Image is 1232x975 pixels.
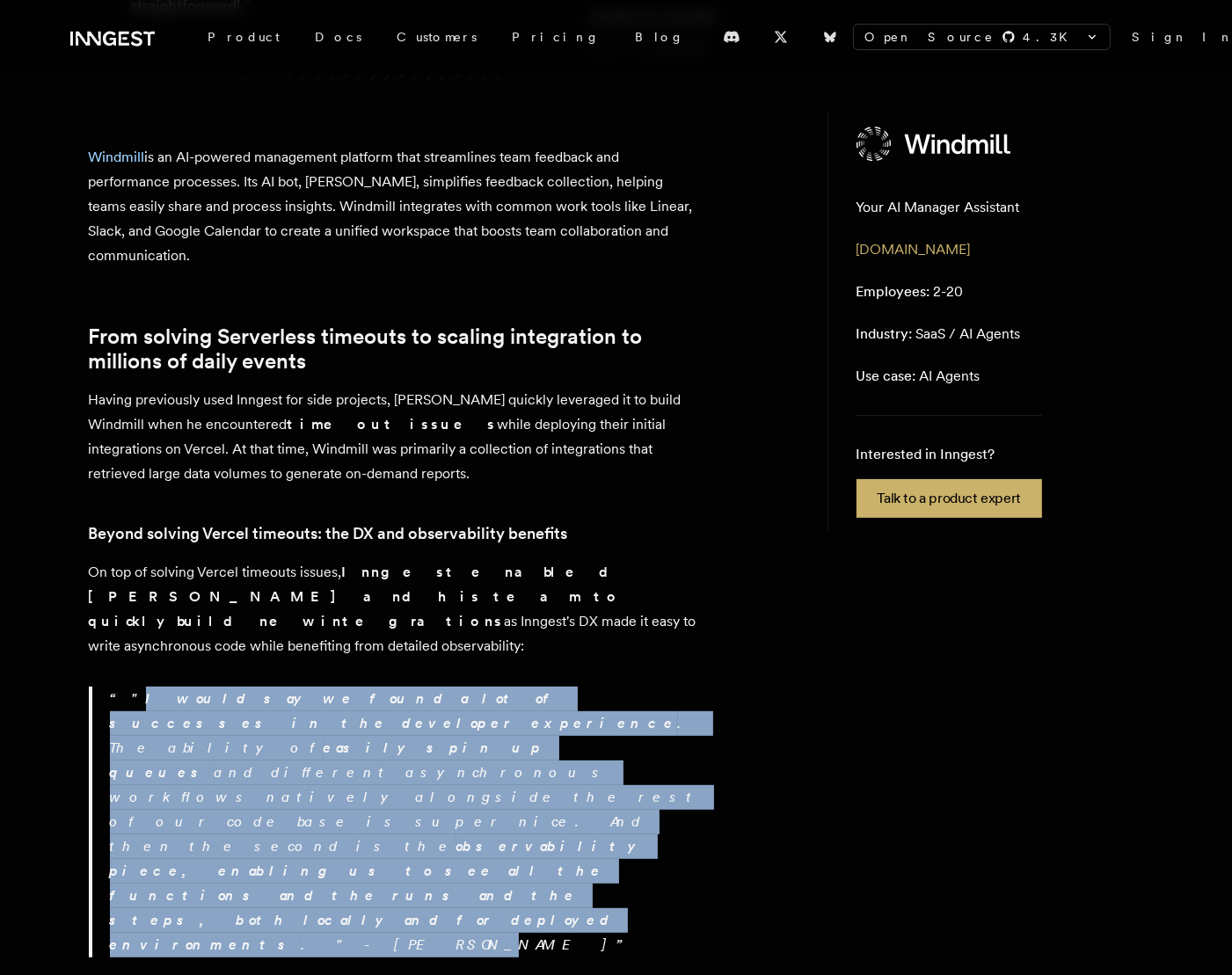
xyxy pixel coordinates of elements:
p: Interested in Inngest? [857,444,1042,465]
p: On top of solving Vercel timeouts issues, as Inngest's DX made it easy to write asynchronous code... [89,560,704,658]
img: Windmill's logo [857,127,1013,162]
a: X [762,23,800,51]
div: Product [190,21,297,53]
p: SaaS / AI Agents [857,324,1021,345]
span: 4.3 K [1023,28,1078,46]
strong: easily spin up queues [110,739,545,781]
a: Discord [712,23,751,51]
span: Industry: [857,325,913,342]
p: Your AI Manager Assistant [857,197,1020,218]
a: Windmill [89,149,145,165]
p: " . The ability of and different asynchronous workflows natively alongside the rest of our code b... [110,687,704,957]
a: Pricing [494,21,617,53]
p: is an AI-powered management platform that streamlines team feedback and performance processes. It... [89,145,704,268]
strong: timeout issues [288,416,498,433]
span: Use case: [857,367,916,384]
a: Docs [297,21,379,53]
p: 2-20 [857,281,964,302]
a: [DOMAIN_NAME] [857,241,971,258]
a: Customers [379,21,494,53]
a: Bluesky [811,23,849,51]
a: Talk to a product expert [857,479,1042,518]
a: Beyond solving Vercel timeouts: the DX and observability benefits [89,521,568,546]
a: From solving Serverless timeouts to scaling integration to millions of daily events [89,324,704,374]
span: Employees: [857,283,930,300]
span: Open Source [864,28,995,46]
strong: I would say we found a lot of successes in the developer experience [110,690,678,731]
p: Having previously used Inngest for side projects, [PERSON_NAME] quickly leveraged it to build Win... [89,388,704,486]
p: AI Agents [857,366,980,387]
a: Blog [617,21,702,53]
strong: Inngest enabled [PERSON_NAME] and his team to quickly build new integrations [89,564,623,629]
strong: observability piece, enabling us to see all the functions and the runs and the steps, both locall... [110,838,644,953]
